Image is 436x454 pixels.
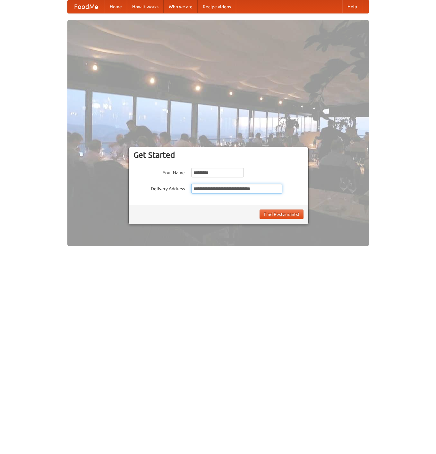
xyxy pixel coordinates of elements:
a: FoodMe [68,0,105,13]
label: Delivery Address [133,184,185,192]
button: Find Restaurants! [260,210,303,219]
a: How it works [127,0,164,13]
label: Your Name [133,168,185,176]
a: Help [342,0,362,13]
h3: Get Started [133,150,303,160]
a: Who we are [164,0,198,13]
a: Recipe videos [198,0,236,13]
a: Home [105,0,127,13]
